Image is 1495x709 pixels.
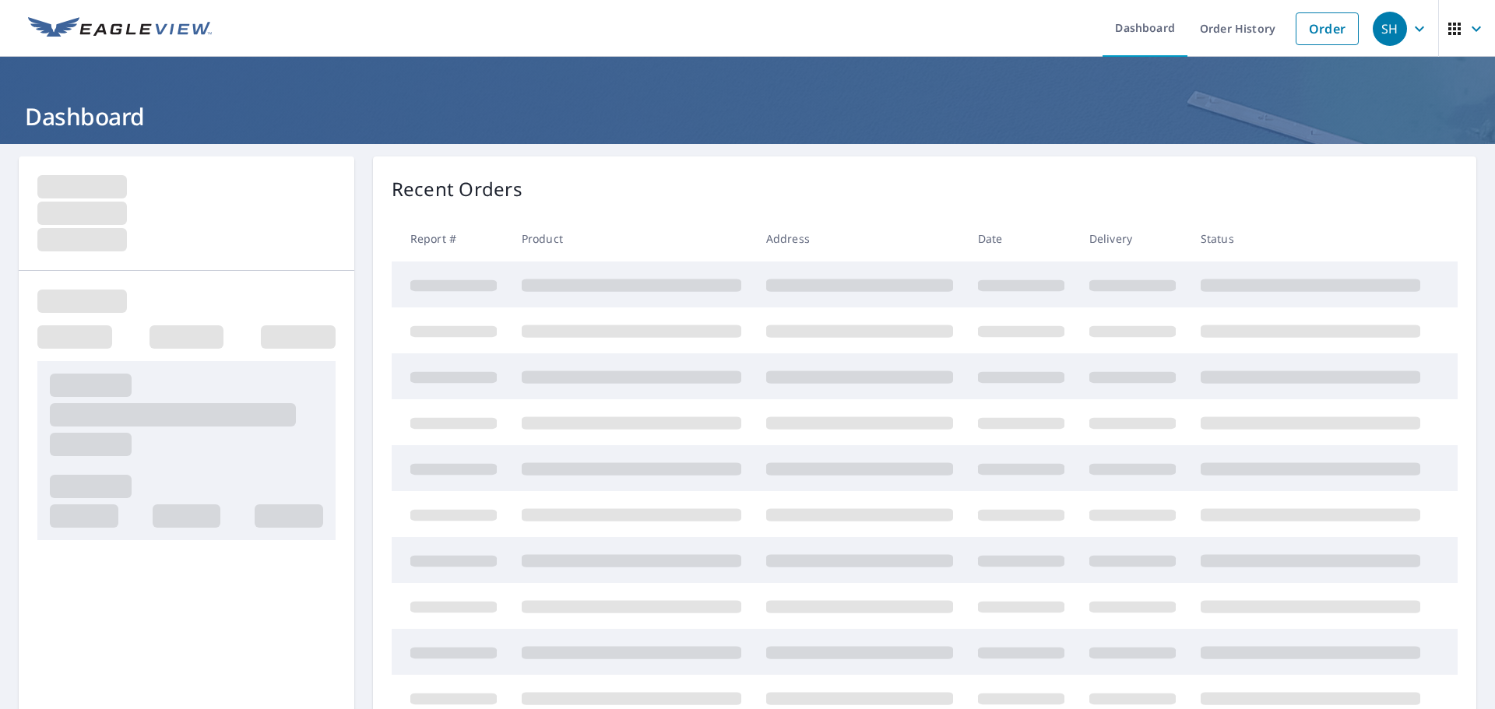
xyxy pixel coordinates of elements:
[1188,216,1433,261] th: Status
[1077,216,1188,261] th: Delivery
[966,216,1077,261] th: Date
[392,216,509,261] th: Report #
[28,17,212,40] img: EV Logo
[754,216,966,261] th: Address
[1373,12,1407,46] div: SH
[1296,12,1359,45] a: Order
[19,100,1476,132] h1: Dashboard
[392,175,522,203] p: Recent Orders
[509,216,754,261] th: Product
